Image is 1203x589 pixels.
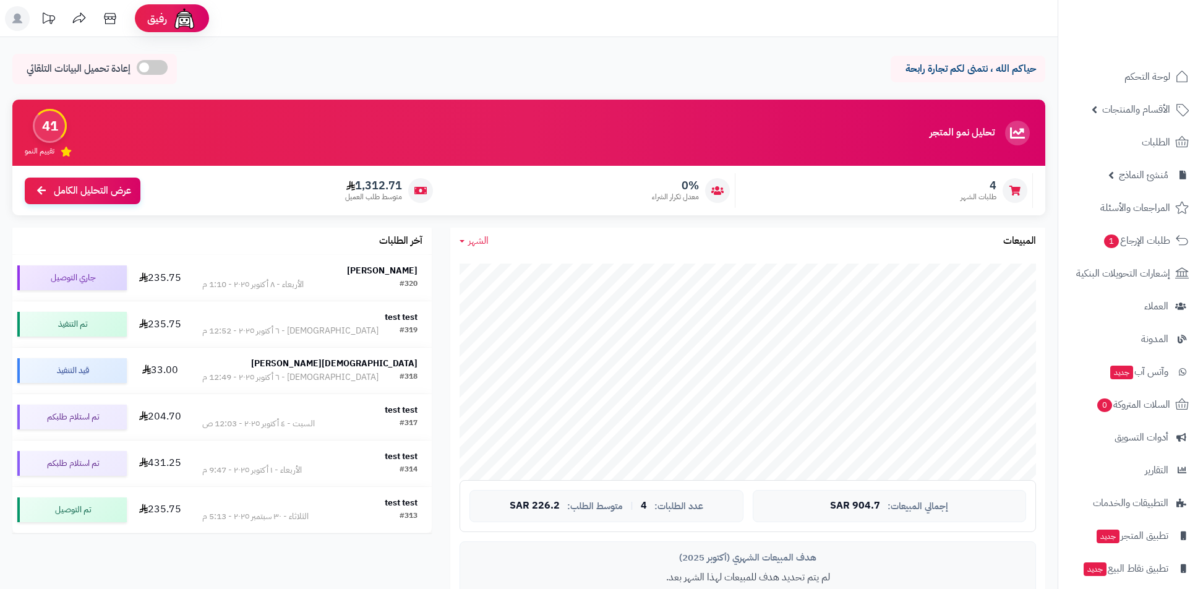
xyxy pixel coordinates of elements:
div: السبت - ٤ أكتوبر ٢٠٢٥ - 12:03 ص [202,418,315,430]
div: #317 [400,418,417,430]
div: الأربعاء - ٨ أكتوبر ٢٠٢٥ - 1:10 م [202,278,304,291]
span: مُنشئ النماذج [1119,166,1168,184]
td: 431.25 [132,441,189,486]
span: الأقسام والمنتجات [1102,101,1170,118]
h3: المبيعات [1003,236,1036,247]
span: عدد الطلبات: [654,501,703,512]
span: طلبات الإرجاع [1103,232,1170,249]
td: 204.70 [132,394,189,440]
span: تقييم النمو [25,146,54,157]
span: 0 [1097,398,1112,412]
div: تم التوصيل [17,497,127,522]
a: السلات المتروكة0 [1066,390,1196,419]
span: لوحة التحكم [1124,68,1170,85]
span: وآتس آب [1109,363,1168,380]
a: تحديثات المنصة [33,6,64,34]
span: عرض التحليل الكامل [54,184,131,198]
img: logo-2.png [1119,31,1191,57]
strong: test test [385,311,417,324]
span: | [630,501,633,510]
h3: تحليل نمو المتجر [930,127,995,139]
strong: test test [385,496,417,509]
span: جديد [1084,562,1107,576]
div: تم استلام طلبكم [17,405,127,429]
span: 4 [641,501,647,512]
p: لم يتم تحديد هدف للمبيعات لهذا الشهر بعد. [469,570,1026,585]
strong: test test [385,450,417,463]
span: 4 [961,179,996,192]
span: التقارير [1145,462,1168,479]
span: المراجعات والأسئلة [1100,199,1170,217]
a: طلبات الإرجاع1 [1066,226,1196,256]
p: حياكم الله ، نتمنى لكم تجارة رابحة [900,62,1036,76]
span: 0% [652,179,699,192]
div: تم استلام طلبكم [17,451,127,476]
span: إجمالي المبيعات: [888,501,948,512]
td: 235.75 [132,255,189,301]
strong: [DEMOGRAPHIC_DATA][PERSON_NAME] [251,357,417,370]
div: #320 [400,278,417,291]
div: الثلاثاء - ٣٠ سبتمبر ٢٠٢٥ - 5:13 م [202,510,309,523]
span: المدونة [1141,330,1168,348]
span: جديد [1097,530,1120,543]
img: ai-face.png [172,6,197,31]
span: متوسط الطلب: [567,501,623,512]
span: متوسط طلب العميل [345,192,402,202]
a: وآتس آبجديد [1066,357,1196,387]
div: الأربعاء - ١ أكتوبر ٢٠٢٥ - 9:47 م [202,464,302,476]
span: رفيق [147,11,167,26]
a: العملاء [1066,291,1196,321]
span: أدوات التسويق [1115,429,1168,446]
a: الطلبات [1066,127,1196,157]
div: هدف المبيعات الشهري (أكتوبر 2025) [469,551,1026,564]
a: تطبيق المتجرجديد [1066,521,1196,551]
div: #314 [400,464,417,476]
span: تطبيق نقاط البيع [1082,560,1168,577]
a: المراجعات والأسئلة [1066,193,1196,223]
a: لوحة التحكم [1066,62,1196,92]
span: إشعارات التحويلات البنكية [1076,265,1170,282]
span: التطبيقات والخدمات [1093,494,1168,512]
span: 904.7 SAR [830,501,880,512]
span: معدل تكرار الشراء [652,192,699,202]
span: السلات المتروكة [1096,396,1170,413]
span: 1,312.71 [345,179,402,192]
strong: [PERSON_NAME] [347,264,417,277]
span: 1 [1104,234,1119,248]
span: 226.2 SAR [510,501,560,512]
a: إشعارات التحويلات البنكية [1066,259,1196,288]
span: العملاء [1144,298,1168,315]
h3: آخر الطلبات [379,236,422,247]
span: الشهر [468,233,489,248]
span: طلبات الشهر [961,192,996,202]
td: 33.00 [132,348,189,393]
a: المدونة [1066,324,1196,354]
a: التطبيقات والخدمات [1066,488,1196,518]
a: تطبيق نقاط البيعجديد [1066,554,1196,583]
a: عرض التحليل الكامل [25,178,140,204]
div: قيد التنفيذ [17,358,127,383]
span: الطلبات [1142,134,1170,151]
a: الشهر [460,234,489,248]
div: [DEMOGRAPHIC_DATA] - ٦ أكتوبر ٢٠٢٥ - 12:49 م [202,371,379,384]
div: #318 [400,371,417,384]
span: تطبيق المتجر [1095,527,1168,544]
strong: test test [385,403,417,416]
div: تم التنفيذ [17,312,127,337]
div: #313 [400,510,417,523]
td: 235.75 [132,487,189,533]
span: جديد [1110,366,1133,379]
td: 235.75 [132,301,189,347]
a: أدوات التسويق [1066,423,1196,452]
a: التقارير [1066,455,1196,485]
div: [DEMOGRAPHIC_DATA] - ٦ أكتوبر ٢٠٢٥ - 12:52 م [202,325,379,337]
span: إعادة تحميل البيانات التلقائي [27,62,131,76]
div: جاري التوصيل [17,265,127,290]
div: #319 [400,325,417,337]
